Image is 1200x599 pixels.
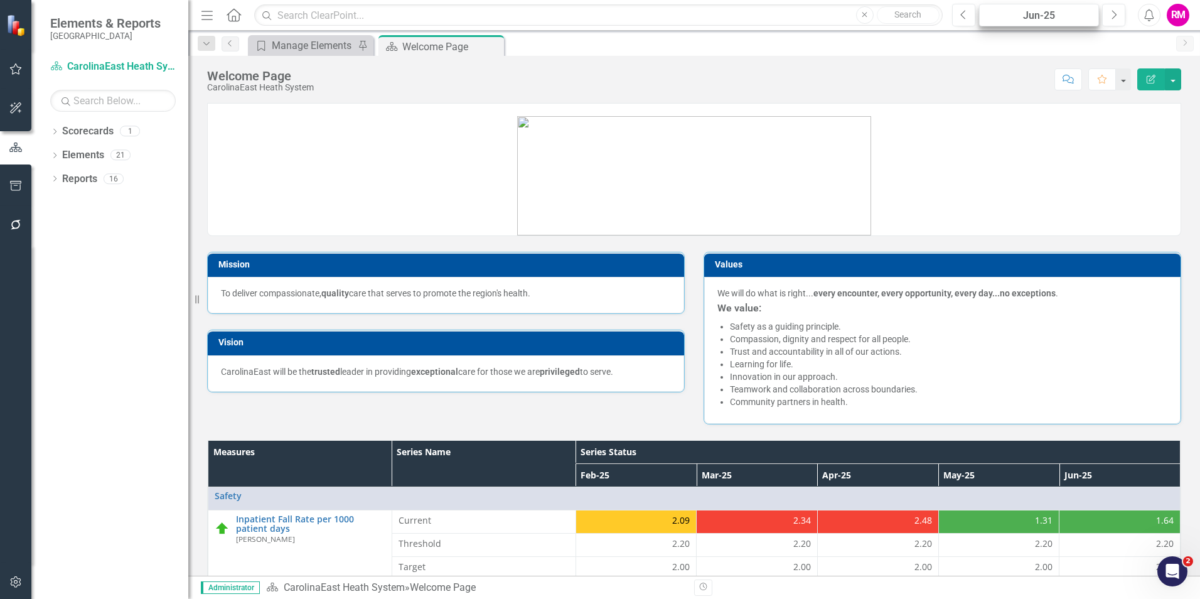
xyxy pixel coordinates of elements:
span: 2.00 [672,561,690,573]
a: Inpatient Fall Rate per 1000 patient days [236,514,385,534]
span: 1.31 [1035,514,1053,527]
div: Welcome Page [207,69,314,83]
span: Current [399,514,569,527]
button: Jun-25 [979,4,1099,26]
li: Trust and accountability in all of our actions. [730,345,1167,358]
p: We will do what is right... . [717,287,1167,299]
td: Double-Click to Edit [817,510,938,533]
a: CarolinaEast Heath System [284,581,405,593]
div: CarolinaEast Heath System [207,83,314,92]
a: Elements [62,148,104,163]
img: On Track [215,521,230,536]
a: Reports [62,172,97,186]
span: 2.48 [914,514,932,527]
a: Scorecards [62,124,114,139]
td: Double-Click to Edit [938,533,1059,556]
div: Jun-25 [983,8,1095,23]
iframe: Intercom live chat [1157,556,1187,586]
td: Double-Click to Edit [392,556,576,580]
a: Safety [215,491,1174,500]
span: Threshold [399,537,569,550]
span: 2.20 [914,537,932,550]
span: Target [399,561,569,573]
span: 2.20 [793,537,811,550]
h3: Mission [218,260,678,269]
img: ClearPoint Strategy [6,14,28,36]
div: Welcome Page [402,39,501,55]
td: Double-Click to Edit [817,556,938,580]
span: 2.00 [914,561,932,573]
a: Manage Elements [251,38,355,53]
button: Search [877,6,940,24]
img: mceclip1.png [517,116,871,235]
li: Innovation in our approach. [730,370,1167,383]
td: Double-Click to Edit [817,533,938,556]
td: Double-Click to Edit [576,510,697,533]
div: 21 [110,150,131,161]
input: Search Below... [50,90,176,112]
strong: quality [321,288,349,298]
h3: Vision [218,338,678,347]
li: Learning for life. [730,358,1167,370]
span: 2.00 [793,561,811,573]
td: Double-Click to Edit [938,510,1059,533]
span: 2.09 [672,514,690,527]
td: Double-Click to Edit [697,556,818,580]
span: 1.64 [1156,514,1174,527]
h3: We value: [717,303,1167,314]
span: 2.34 [793,514,811,527]
span: 2.20 [1035,537,1053,550]
li: Community partners in health. [730,396,1167,408]
p: CarolinaEast will be the leader in providing care for those we are to serve. [221,365,671,378]
span: 2.20 [672,537,690,550]
span: Elements & Reports [50,16,161,31]
button: RM [1167,4,1189,26]
input: Search ClearPoint... [254,4,943,26]
td: Double-Click to Edit [1059,533,1181,556]
div: » [266,581,685,595]
div: Manage Elements [272,38,355,53]
div: 16 [104,173,124,184]
td: Double-Click to Edit [697,533,818,556]
strong: exceptional [411,367,458,377]
span: 2.00 [1035,561,1053,573]
td: Double-Click to Edit [576,556,697,580]
li: Compassion, dignity and respect for all people. [730,333,1167,345]
span: 2.20 [1156,537,1174,550]
td: Double-Click to Edit [1059,556,1181,580]
strong: every encounter, every opportunity, every day...no exceptions [813,288,1056,298]
div: Welcome Page [410,581,476,593]
small: [PERSON_NAME] [236,535,295,543]
span: Administrator [201,581,260,594]
li: Teamwork and collaboration across boundaries. [730,383,1167,396]
p: To deliver compassionate, care that serves to promote the region's health. [221,287,671,299]
td: Double-Click to Edit [938,556,1059,580]
h3: Values [715,260,1174,269]
strong: privileged [540,367,580,377]
span: Search [894,9,921,19]
td: Double-Click to Edit [697,510,818,533]
span: 2.00 [1156,561,1174,573]
td: Double-Click to Edit [1059,510,1181,533]
div: 1 [120,126,140,137]
td: Double-Click to Edit Right Click for Context Menu [208,487,1181,510]
strong: trusted [311,367,340,377]
td: Double-Click to Edit [392,533,576,556]
span: 2 [1183,556,1193,566]
td: Double-Click to Edit [576,533,697,556]
li: Safety as a guiding principle. [730,320,1167,333]
td: Double-Click to Edit [392,510,576,533]
small: [GEOGRAPHIC_DATA] [50,31,161,41]
a: CarolinaEast Heath System [50,60,176,74]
